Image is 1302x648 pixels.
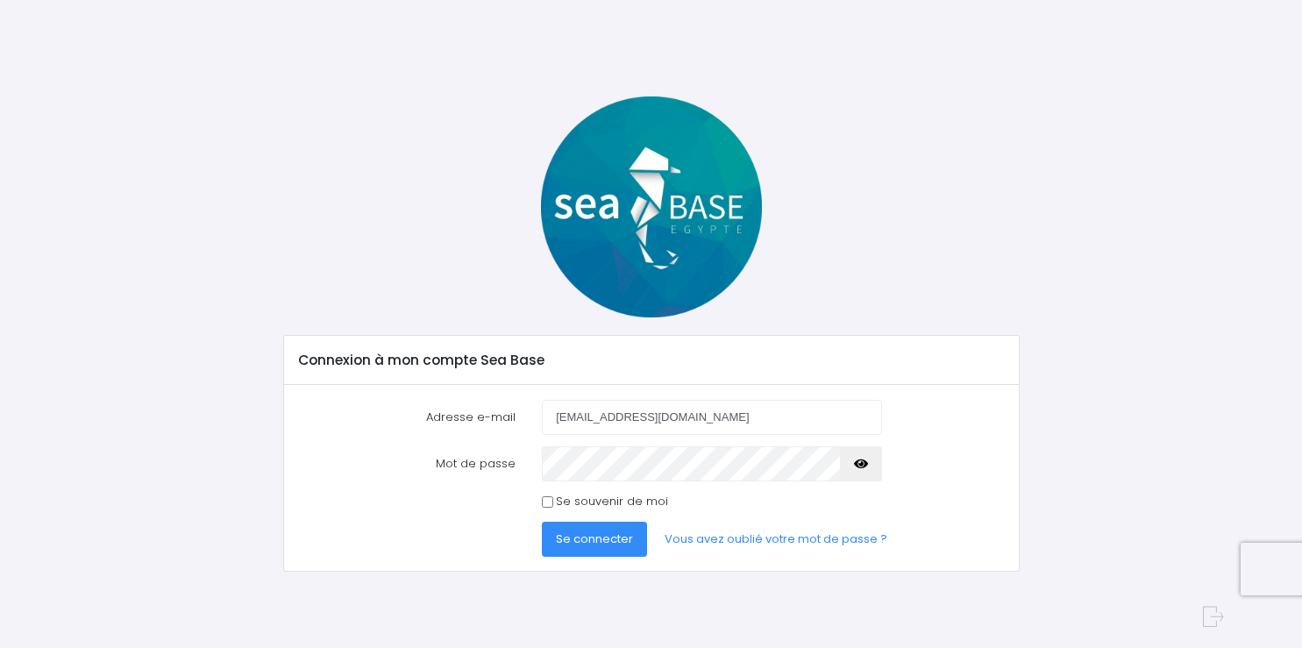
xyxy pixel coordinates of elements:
div: Connexion à mon compte Sea Base [284,336,1019,385]
label: Mot de passe [285,446,529,481]
a: Vous avez oublié votre mot de passe ? [651,522,901,557]
label: Se souvenir de moi [556,493,668,510]
span: Se connecter [556,531,633,547]
label: Adresse e-mail [285,400,529,435]
button: Se connecter [542,522,647,557]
